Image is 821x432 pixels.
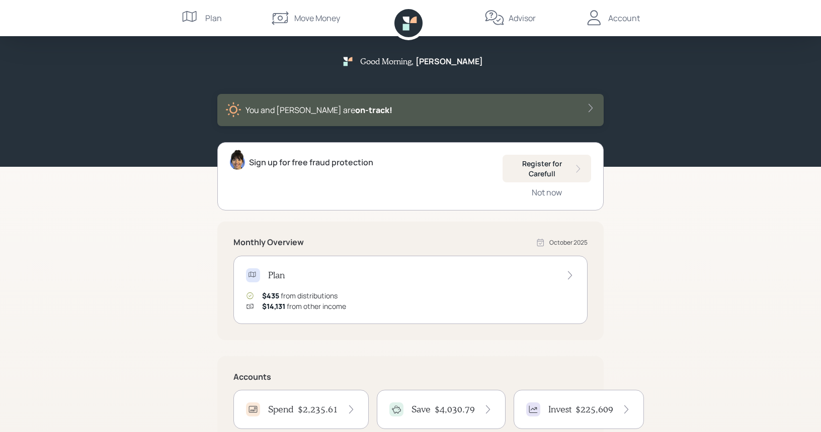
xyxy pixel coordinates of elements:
[230,150,245,170] img: treva-nostdahl-headshot.png
[268,404,294,415] h4: Spend
[233,238,304,247] h5: Monthly Overview
[249,156,373,168] div: Sign up for free fraud protection
[355,104,392,116] span: on‑track!
[549,238,588,247] div: October 2025
[412,404,431,415] h4: Save
[503,155,591,182] button: Register for Carefull
[608,12,640,24] div: Account
[360,56,414,66] h5: Good Morning ,
[532,187,562,198] div: Not now
[262,290,338,301] div: from distributions
[416,57,483,66] h5: [PERSON_NAME]
[262,301,346,311] div: from other income
[205,12,222,24] div: Plan
[268,270,285,281] h4: Plan
[294,12,340,24] div: Move Money
[245,104,392,116] div: You and [PERSON_NAME] are
[576,404,613,415] h4: $225,609
[298,404,338,415] h4: $2,235.61
[262,301,285,311] span: $14,131
[509,12,536,24] div: Advisor
[262,291,279,300] span: $435
[548,404,571,415] h4: Invest
[435,404,475,415] h4: $4,030.79
[511,159,583,178] div: Register for Carefull
[225,102,241,118] img: sunny-XHVQM73Q.digested.png
[233,372,588,382] h5: Accounts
